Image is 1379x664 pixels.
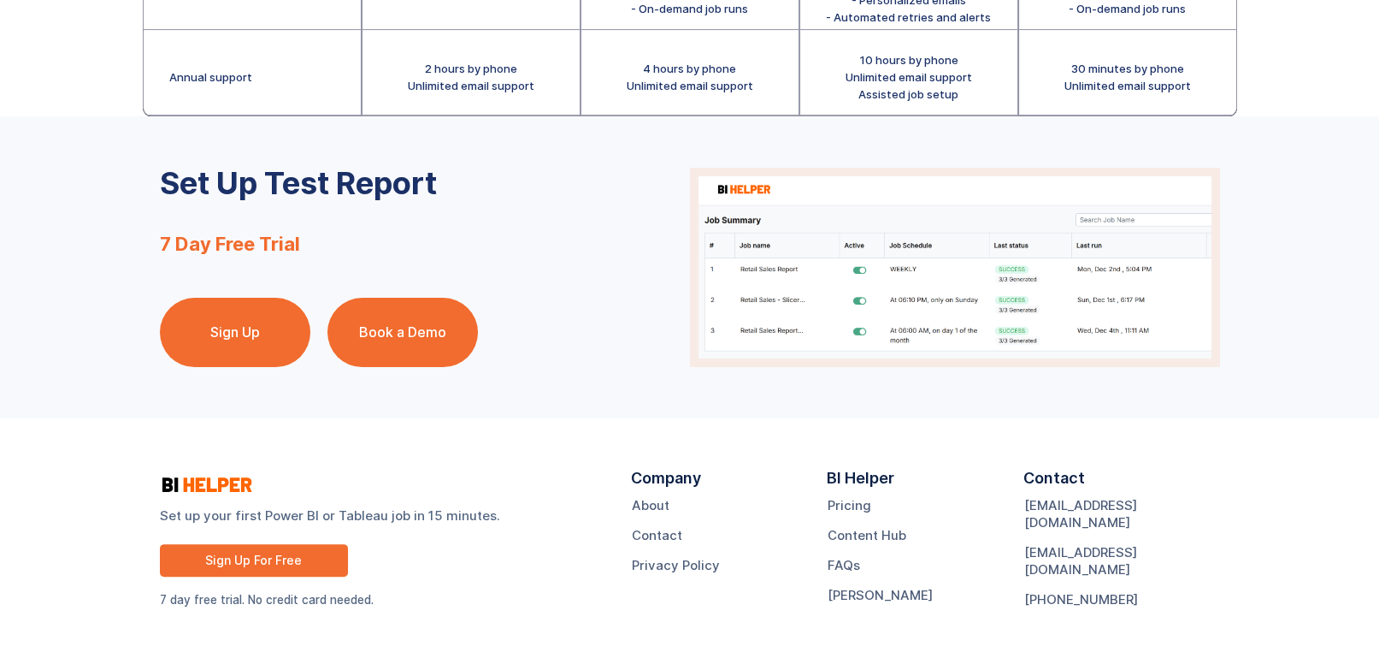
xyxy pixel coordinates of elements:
sub: 7 day free trial. No credit card needed. [160,593,374,607]
div: 4 hours by phone Unlimited email support [627,60,753,94]
img: logo [160,475,254,495]
a: Pricing [828,497,871,514]
div: Annual support [169,68,252,86]
div: BI Helper [827,470,894,497]
a: [EMAIL_ADDRESS][DOMAIN_NAME] [1024,544,1220,578]
a: [PHONE_NUMBER] [1024,591,1138,608]
div: 10 hours by phone Unlimited email support Assisted job setup [846,51,972,103]
a: [EMAIL_ADDRESS][DOMAIN_NAME] [1024,497,1220,531]
div: 7 Day Free Trial [160,235,690,298]
a: [PERSON_NAME] [828,587,933,604]
div: 2 hours by phone Unlimited email support [408,60,534,94]
a: Contact [632,527,682,544]
a: About [632,497,669,514]
div: Company [631,470,701,497]
img: Sample screen after login [690,168,1220,367]
div: 30 minutes by phone Unlimited email support [1064,60,1191,94]
a: FAQs [828,557,860,574]
a: Sign Up For Free [160,544,348,577]
a: Book a Demo [327,298,478,367]
a: Privacy Policy [632,557,720,574]
h2: Set Up Test Report [160,168,690,235]
a: Content Hub [828,527,906,544]
a: Sign Up [160,298,310,367]
strong: Set up your first Power BI or Tableau job in 15 minutes. [160,507,597,525]
div: Contact [1023,470,1085,497]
